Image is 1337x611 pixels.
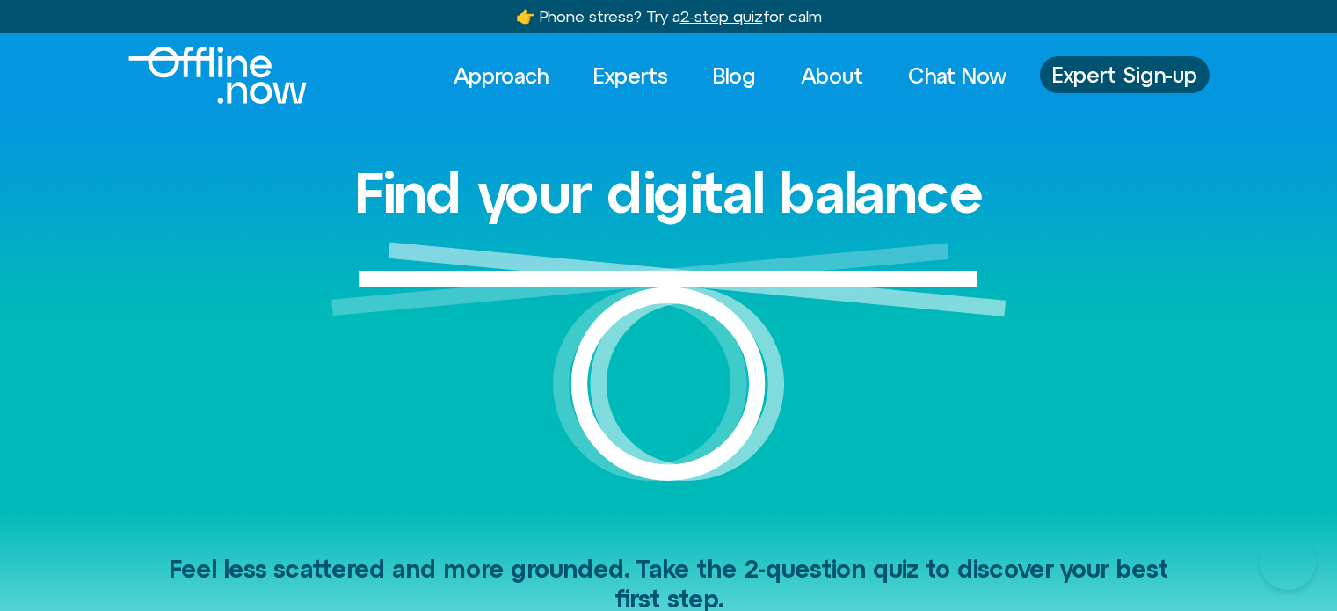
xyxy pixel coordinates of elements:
iframe: Botpress [1260,534,1316,590]
span: Expert Sign-up [1052,63,1197,86]
a: 👉 Phone stress? Try a2-step quizfor calm [516,7,822,25]
a: Expert Sign-up [1040,56,1210,93]
img: offline.now [128,47,307,104]
div: Logo [128,47,277,104]
h1: Find your digital balance [354,162,984,223]
a: About [785,56,879,95]
u: 2-step quiz [680,7,763,25]
a: Chat Now [892,56,1022,95]
a: Blog [697,56,772,95]
nav: Menu [438,56,1022,95]
a: Approach [438,56,564,95]
a: Experts [578,56,684,95]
